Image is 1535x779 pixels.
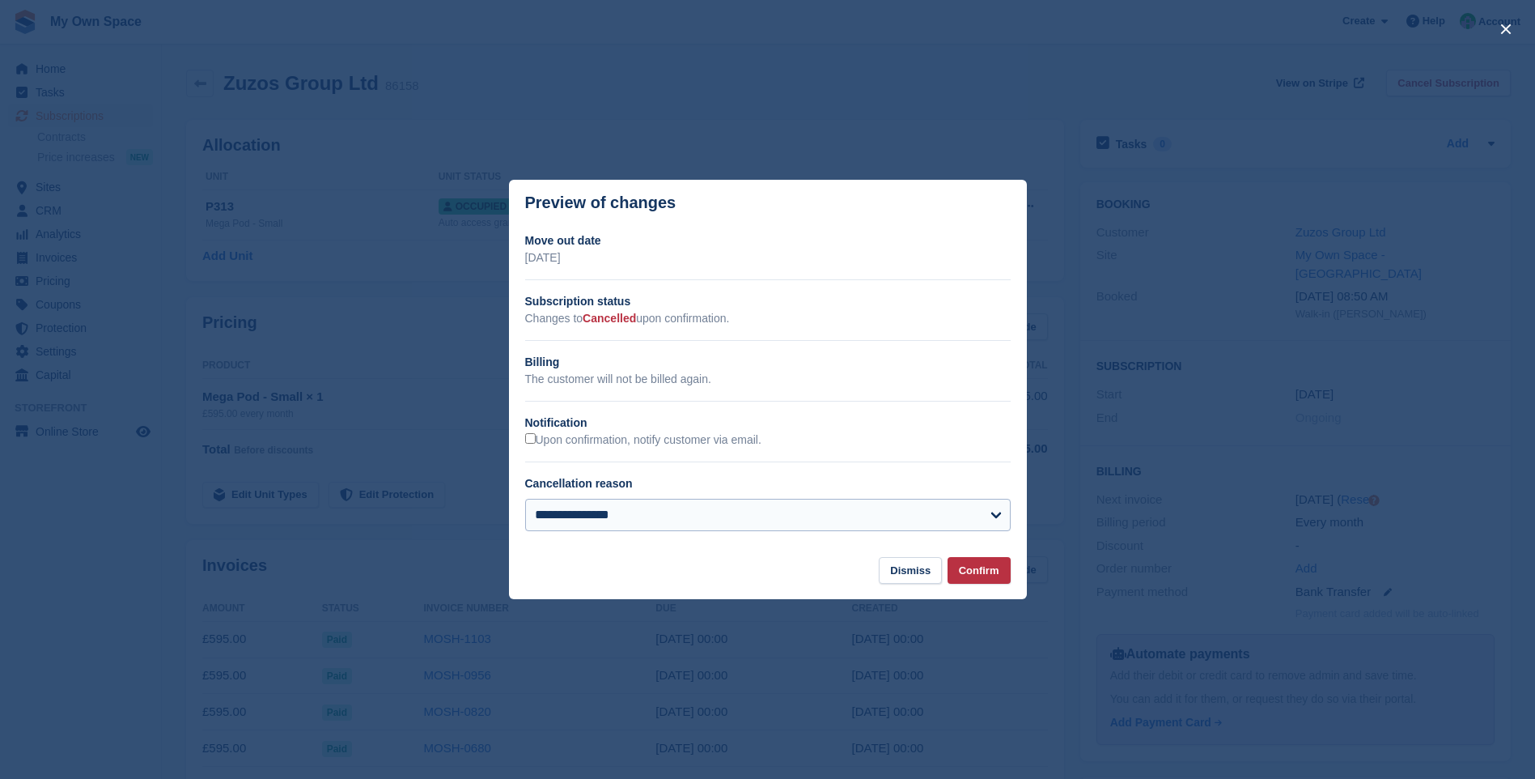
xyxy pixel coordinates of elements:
[948,557,1011,584] button: Confirm
[525,293,1011,310] h2: Subscription status
[525,433,536,444] input: Upon confirmation, notify customer via email.
[525,232,1011,249] h2: Move out date
[525,249,1011,266] p: [DATE]
[525,433,761,448] label: Upon confirmation, notify customer via email.
[1493,16,1519,42] button: close
[525,477,633,490] label: Cancellation reason
[525,354,1011,371] h2: Billing
[525,310,1011,327] p: Changes to upon confirmation.
[879,557,942,584] button: Dismiss
[525,371,1011,388] p: The customer will not be billed again.
[525,415,1011,432] h2: Notification
[525,194,676,212] p: Preview of changes
[583,312,636,325] span: Cancelled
